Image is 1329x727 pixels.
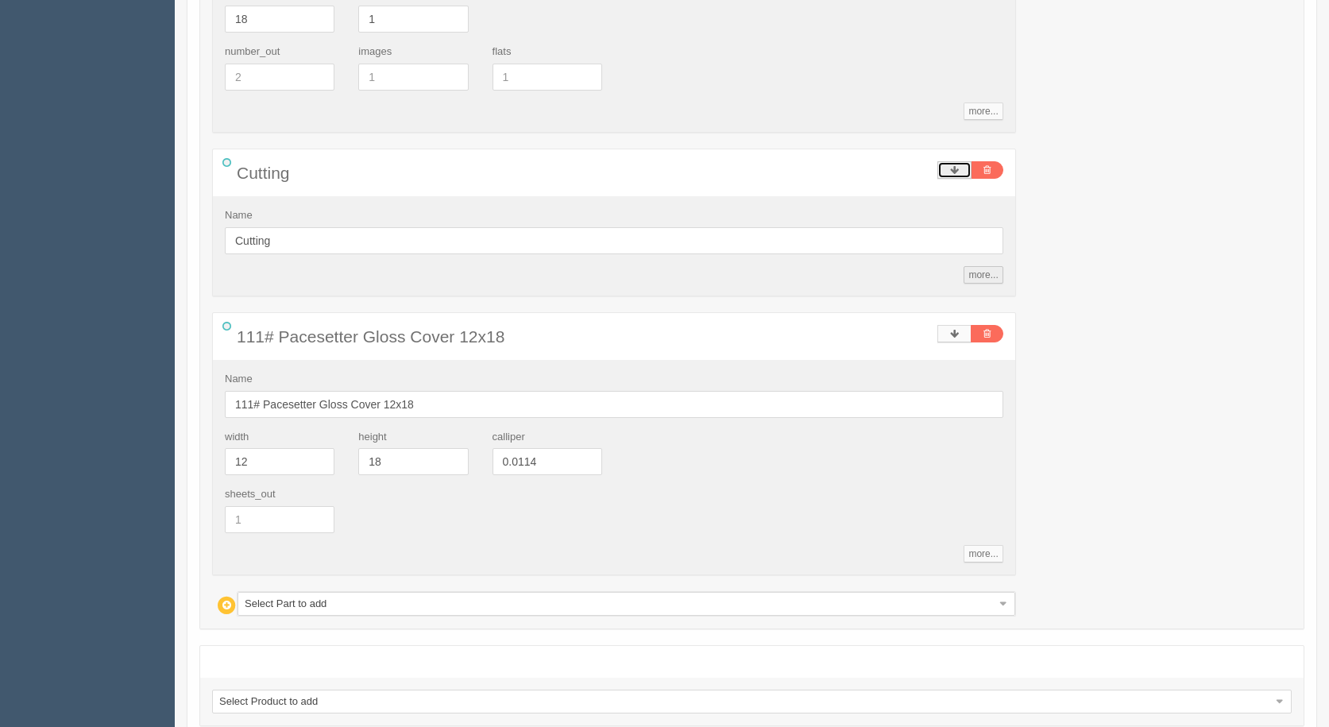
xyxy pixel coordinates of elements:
label: images [358,44,392,60]
input: 2 [225,64,334,91]
input: 1 [225,506,334,533]
span: Select Part to add [245,593,994,615]
input: 1 [358,64,468,91]
label: calliper [493,430,525,445]
a: Select Part to add [238,592,1015,616]
span: Select Product to add [219,690,1270,713]
label: Name [225,208,253,223]
label: flats [493,44,512,60]
input: Name [225,227,1003,254]
span: Cutting [237,164,290,182]
a: more... [964,545,1003,563]
label: number_out [225,44,280,60]
input: 1 [493,64,602,91]
input: Name [225,391,1003,418]
a: Select Product to add [212,690,1292,713]
label: sheets_out [225,487,276,502]
a: more... [964,266,1003,284]
label: Name [225,372,253,387]
label: height [358,430,386,445]
a: more... [964,102,1003,120]
span: 111# Pacesetter Gloss Cover 12x18 [237,327,504,346]
label: width [225,430,249,445]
